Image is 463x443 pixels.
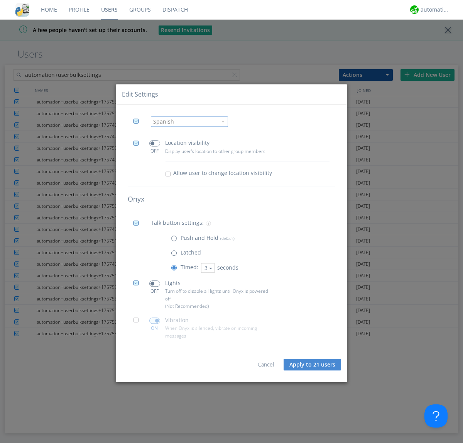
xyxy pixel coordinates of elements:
[165,148,272,155] p: Display user's location to other group members.
[181,263,198,272] p: Timed:
[284,359,341,370] button: Apply to 21 users
[181,248,201,257] p: Latched
[421,6,449,14] div: automation+atlas
[173,170,272,177] span: Allow user to change location visibility
[122,90,158,99] div: Edit Settings
[217,264,238,271] span: seconds
[218,236,235,241] span: (default)
[165,302,272,310] p: (Not Recommended)
[410,5,419,14] img: d2d01cd9b4174d08988066c6d424eccd
[258,361,274,368] a: Cancel
[165,279,181,287] p: Lights
[151,219,204,227] p: Talk button settings:
[165,139,210,148] p: Location visibility
[15,3,29,17] img: cddb5a64eb264b2086981ab96f4c1ba7
[153,118,217,126] div: Spanish
[201,263,215,273] button: 3
[181,234,235,242] p: Push and Hold
[146,148,163,154] div: OFF
[146,288,163,294] div: OFF
[221,121,225,122] img: caret-down-sm.svg
[165,288,272,302] p: Turn off to disable all lights until Onyx is powered off.
[128,196,335,204] h4: Onyx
